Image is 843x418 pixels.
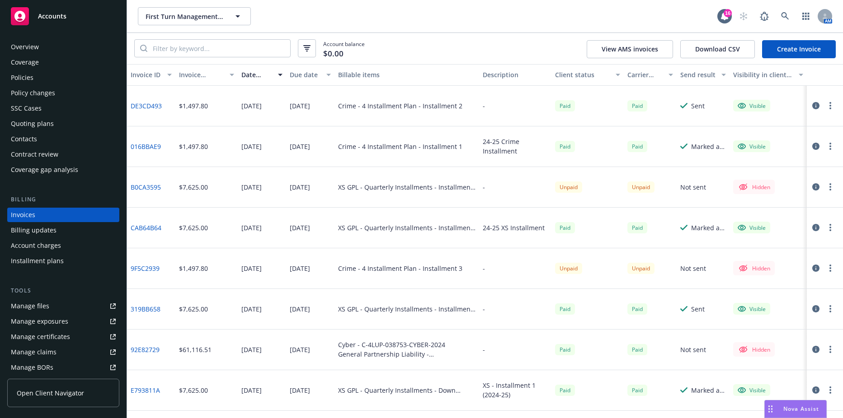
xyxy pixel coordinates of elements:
[38,13,66,20] span: Accounts
[555,385,575,396] div: Paid
[738,386,766,394] div: Visible
[290,304,310,314] div: [DATE]
[680,264,706,273] div: Not sent
[146,12,224,21] span: First Turn Management, LLC
[680,182,706,192] div: Not sent
[338,70,476,79] div: Billable items
[11,360,53,375] div: Manage BORs
[555,181,582,193] div: Unpaid
[483,70,548,79] div: Description
[627,181,655,193] div: Unpaid
[131,142,161,151] a: 016BBAE9
[11,299,49,313] div: Manage files
[691,142,726,151] div: Marked as sent
[479,64,551,86] button: Description
[147,40,290,57] input: Filter by keyword...
[755,7,773,25] a: Report a Bug
[735,7,753,25] a: Start snowing
[179,101,208,111] div: $1,497.80
[483,264,485,273] div: -
[179,264,208,273] div: $1,497.80
[7,314,119,329] a: Manage exposures
[483,101,485,111] div: -
[131,304,160,314] a: 319BB658
[7,195,119,204] div: Billing
[241,304,262,314] div: [DATE]
[11,40,39,54] div: Overview
[7,163,119,177] a: Coverage gap analysis
[555,70,610,79] div: Client status
[7,223,119,237] a: Billing updates
[555,303,575,315] div: Paid
[624,64,677,86] button: Carrier status
[241,264,262,273] div: [DATE]
[555,344,575,355] div: Paid
[627,70,663,79] div: Carrier status
[11,86,55,100] div: Policy changes
[724,9,732,17] div: 16
[627,344,647,355] div: Paid
[241,101,262,111] div: [DATE]
[290,223,310,232] div: [DATE]
[338,101,462,111] div: Crime - 4 Installment Plan - Installment 2
[627,385,647,396] div: Paid
[338,349,476,359] div: General Partnership Liability - AIP30045867501
[11,101,42,116] div: SSC Cases
[338,385,476,395] div: XS GPL - Quarterly Installments - Down payment
[7,360,119,375] a: Manage BORs
[7,101,119,116] a: SSC Cases
[11,238,61,253] div: Account charges
[680,345,706,354] div: Not sent
[131,385,160,395] a: E793811A
[241,142,262,151] div: [DATE]
[179,385,208,395] div: $7,625.00
[733,70,793,79] div: Visibility in client dash
[338,340,476,349] div: Cyber - C-4LUP-038753-CYBER-2024
[290,142,310,151] div: [DATE]
[677,64,730,86] button: Send result
[323,40,365,57] span: Account balance
[131,182,161,192] a: B0CA3595
[762,40,836,58] a: Create Invoice
[11,314,68,329] div: Manage exposures
[7,286,119,295] div: Tools
[7,40,119,54] a: Overview
[627,222,647,233] span: Paid
[131,223,161,232] a: CAB64B64
[11,208,35,222] div: Invoices
[483,182,485,192] div: -
[7,254,119,268] a: Installment plans
[627,303,647,315] span: Paid
[7,147,119,162] a: Contract review
[11,163,78,177] div: Coverage gap analysis
[627,263,655,274] div: Unpaid
[680,70,716,79] div: Send result
[555,100,575,111] div: Paid
[334,64,479,86] button: Billable items
[11,55,39,70] div: Coverage
[241,70,273,79] div: Date issued
[131,70,162,79] div: Invoice ID
[691,385,726,395] div: Marked as sent
[11,70,33,85] div: Policies
[627,141,647,152] div: Paid
[175,64,238,86] button: Invoice amount
[7,86,119,100] a: Policy changes
[483,223,545,232] div: 24-25 XS Installment
[7,116,119,131] a: Quoting plans
[338,264,462,273] div: Crime - 4 Installment Plan - Installment 3
[483,381,548,399] div: XS - Installment 1 (2024-25)
[17,388,84,398] span: Open Client Navigator
[179,223,208,232] div: $7,625.00
[179,345,212,354] div: $61,116.51
[797,7,815,25] a: Switch app
[131,345,160,354] a: 92E82729
[11,132,37,146] div: Contacts
[11,254,64,268] div: Installment plans
[11,147,58,162] div: Contract review
[241,345,262,354] div: [DATE]
[555,141,575,152] div: Paid
[627,100,647,111] div: Paid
